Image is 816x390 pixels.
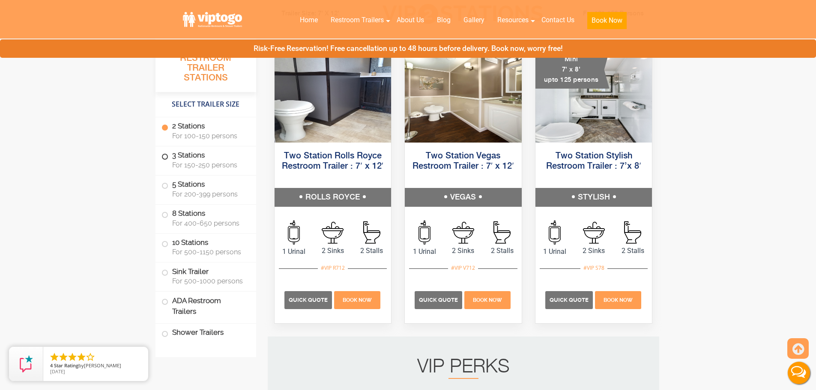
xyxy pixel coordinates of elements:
[549,220,561,244] img: an icon of urinal
[448,262,478,274] div: #VIP V712
[161,234,250,260] label: 10 Stations
[333,295,381,304] a: Book Now
[390,11,430,30] a: About Us
[50,362,53,369] span: 4
[76,352,87,362] li: 
[67,352,78,362] li: 
[54,362,78,369] span: Star Rating
[430,11,457,30] a: Blog
[405,247,444,257] span: 1 Urinal
[155,96,256,113] h4: Select Trailer Size
[583,222,605,244] img: an icon of sink
[50,363,141,369] span: by
[161,324,250,342] label: Shower Trailers
[418,220,430,244] img: an icon of urinal
[50,368,65,375] span: [DATE]
[275,44,392,143] img: Side view of two station restroom trailer with separate doors for males and females
[18,355,35,372] img: Review Rating
[457,11,491,30] a: Gallery
[172,132,246,140] span: For 100-150 persons
[172,248,246,256] span: For 500-1150 persons
[58,352,69,362] li: 
[463,295,512,304] a: Book Now
[275,247,314,257] span: 1 Urinal
[293,11,324,30] a: Home
[313,246,352,256] span: 2 Sinks
[322,222,344,244] img: an icon of sink
[444,246,483,256] span: 2 Sinks
[535,247,574,257] span: 1 Urinal
[581,11,633,34] a: Book Now
[324,11,390,30] a: Restroom Trailers
[155,41,256,92] h3: All Portable Restroom Trailer Stations
[284,295,333,304] a: Quick Quote
[352,246,391,256] span: 2 Stalls
[172,277,246,285] span: For 500-1000 persons
[594,295,642,304] a: Book Now
[172,219,246,227] span: For 400-650 persons
[275,188,392,207] h5: ROLLS ROYCE
[172,161,246,169] span: For 150-250 persons
[84,362,121,369] span: [PERSON_NAME]
[574,246,613,256] span: 2 Sinks
[535,51,610,89] div: Mini 7' x 8' upto 125 persons
[412,152,514,171] a: Two Station Vegas Restroom Trailer : 7′ x 12′
[415,295,463,304] a: Quick Quote
[161,262,250,289] label: Sink Trailer
[545,295,594,304] a: Quick Quote
[49,352,60,362] li: 
[161,176,250,202] label: 5 Stations
[161,205,250,231] label: 8 Stations
[535,44,652,143] img: A mini restroom trailer with two separate stations and separate doors for males and females
[782,356,816,390] button: Live Chat
[282,152,383,171] a: Two Station Rolls Royce Restroom Trailer : 7′ x 12′
[85,352,96,362] li: 
[405,44,522,143] img: Side view of two station restroom trailer with separate doors for males and females
[546,152,641,171] a: Two Station Stylish Restroom Trailer : 7’x 8′
[419,297,458,303] span: Quick Quote
[161,146,250,173] label: 3 Stations
[535,11,581,30] a: Contact Us
[493,221,511,244] img: an icon of stall
[580,262,607,274] div: #VIP S78
[405,188,522,207] h5: VEGAS
[172,190,246,198] span: For 200-399 persons
[318,262,348,274] div: #VIP R712
[550,297,589,303] span: Quick Quote
[452,222,474,244] img: an icon of sink
[491,11,535,30] a: Resources
[288,220,300,244] img: an icon of urinal
[161,292,250,321] label: ADA Restroom Trailers
[161,117,250,144] label: 2 Stations
[473,297,502,303] span: Book Now
[535,188,652,207] h5: STYLISH
[613,246,652,256] span: 2 Stalls
[343,297,372,303] span: Book Now
[285,358,642,379] h2: VIP PERKS
[289,297,328,303] span: Quick Quote
[483,246,522,256] span: 2 Stalls
[363,221,380,244] img: an icon of stall
[604,297,633,303] span: Book Now
[587,12,627,29] button: Book Now
[624,221,641,244] img: an icon of stall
